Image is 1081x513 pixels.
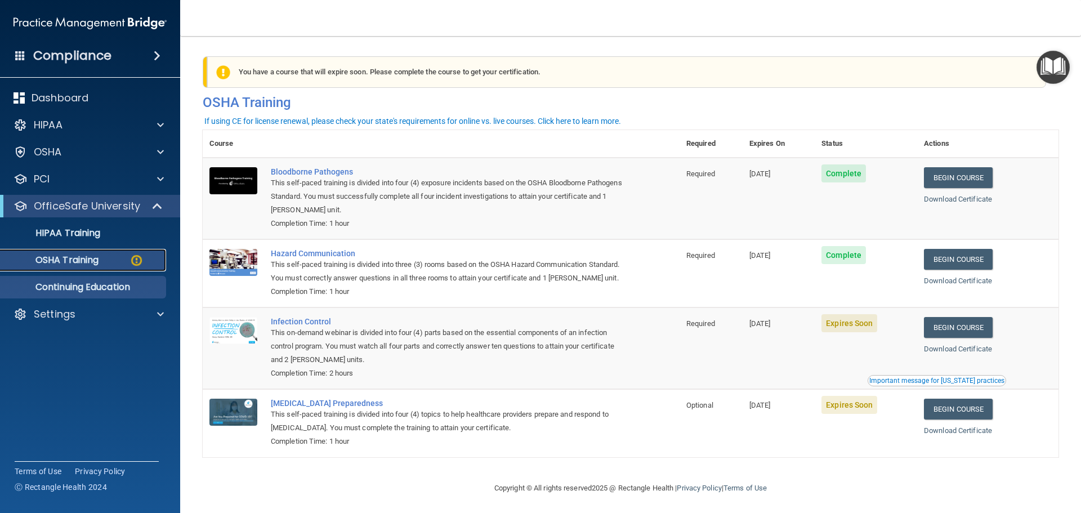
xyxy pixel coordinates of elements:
[34,199,140,213] p: OfficeSafe University
[32,91,88,105] p: Dashboard
[271,285,623,298] div: Completion Time: 1 hour
[7,255,99,266] p: OSHA Training
[75,466,126,477] a: Privacy Policy
[216,65,230,79] img: exclamation-circle-solid-warning.7ed2984d.png
[271,399,623,408] a: [MEDICAL_DATA] Preparedness
[749,251,771,260] span: [DATE]
[271,317,623,326] a: Infection Control
[7,227,100,239] p: HIPAA Training
[271,408,623,435] div: This self-paced training is divided into four (4) topics to help healthcare providers prepare and...
[203,95,1058,110] h4: OSHA Training
[14,91,164,105] a: Dashboard
[271,435,623,448] div: Completion Time: 1 hour
[924,426,992,435] a: Download Certificate
[821,396,877,414] span: Expires Soon
[425,470,836,506] div: Copyright © All rights reserved 2025 @ Rectangle Health | |
[7,282,161,293] p: Continuing Education
[924,317,993,338] a: Begin Course
[924,276,992,285] a: Download Certificate
[743,130,815,158] th: Expires On
[924,195,992,203] a: Download Certificate
[749,169,771,178] span: [DATE]
[924,399,993,420] a: Begin Course
[33,48,111,64] h4: Compliance
[1037,51,1070,84] button: Open Resource Center
[924,249,993,270] a: Begin Course
[749,319,771,328] span: [DATE]
[34,307,75,321] p: Settings
[271,217,623,230] div: Completion Time: 1 hour
[15,481,107,493] span: Ⓒ Rectangle Health 2024
[815,130,917,158] th: Status
[271,367,623,380] div: Completion Time: 2 hours
[14,12,167,34] img: PMB logo
[723,484,767,492] a: Terms of Use
[14,92,25,104] img: dashboard.aa5b2476.svg
[271,176,623,217] div: This self-paced training is divided into four (4) exposure incidents based on the OSHA Bloodborne...
[14,199,163,213] a: OfficeSafe University
[15,466,61,477] a: Terms of Use
[924,345,992,353] a: Download Certificate
[271,258,623,285] div: This self-paced training is divided into three (3) rooms based on the OSHA Hazard Communication S...
[821,246,866,264] span: Complete
[203,130,264,158] th: Course
[821,314,877,332] span: Expires Soon
[917,130,1058,158] th: Actions
[34,118,62,132] p: HIPAA
[869,377,1004,384] div: Important message for [US_STATE] practices
[686,319,715,328] span: Required
[686,401,713,409] span: Optional
[686,251,715,260] span: Required
[34,172,50,186] p: PCI
[14,172,164,186] a: PCI
[271,167,623,176] a: Bloodborne Pathogens
[14,118,164,132] a: HIPAA
[868,375,1006,386] button: Read this if you are a dental practitioner in the state of CA
[271,249,623,258] a: Hazard Communication
[677,484,721,492] a: Privacy Policy
[14,145,164,159] a: OSHA
[34,145,62,159] p: OSHA
[821,164,866,182] span: Complete
[207,56,1046,88] div: You have a course that will expire soon. Please complete the course to get your certification.
[924,167,993,188] a: Begin Course
[271,326,623,367] div: This on-demand webinar is divided into four (4) parts based on the essential components of an inf...
[203,115,623,127] button: If using CE for license renewal, please check your state's requirements for online vs. live cours...
[749,401,771,409] span: [DATE]
[129,253,144,267] img: warning-circle.0cc9ac19.png
[686,169,715,178] span: Required
[680,130,743,158] th: Required
[204,117,621,125] div: If using CE for license renewal, please check your state's requirements for online vs. live cours...
[14,307,164,321] a: Settings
